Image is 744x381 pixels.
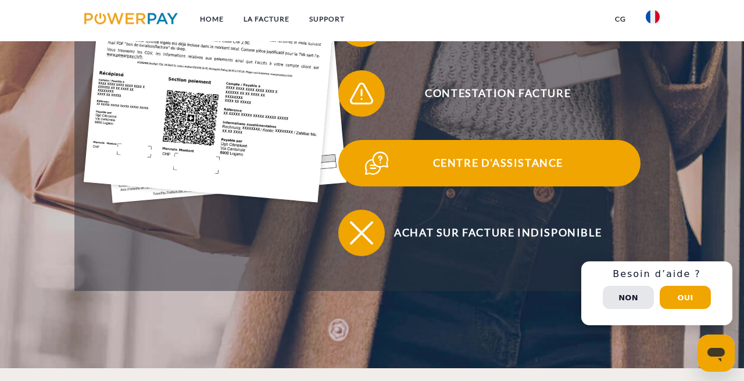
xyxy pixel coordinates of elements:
button: Centre d'assistance [338,140,641,186]
div: Schnellhilfe [581,261,732,325]
button: Contestation Facture [338,70,641,117]
span: Contestation Facture [356,70,641,117]
h3: Besoin d’aide ? [588,268,725,280]
a: Home [190,9,234,30]
button: Extrait de compte [338,1,641,47]
button: Achat sur facture indisponible [338,210,641,256]
a: CG [605,9,636,30]
span: Achat sur facture indisponible [356,210,641,256]
img: qb_warning.svg [347,79,376,108]
img: fr [646,10,660,24]
span: Centre d'assistance [356,140,641,186]
img: qb_close.svg [347,218,376,247]
a: Support [299,9,355,30]
img: logo-powerpay.svg [84,13,178,24]
a: LA FACTURE [234,9,299,30]
img: qb_help.svg [362,149,391,178]
button: Non [603,286,654,309]
iframe: Bouton de lancement de la fenêtre de messagerie [697,335,735,372]
button: Oui [660,286,711,309]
